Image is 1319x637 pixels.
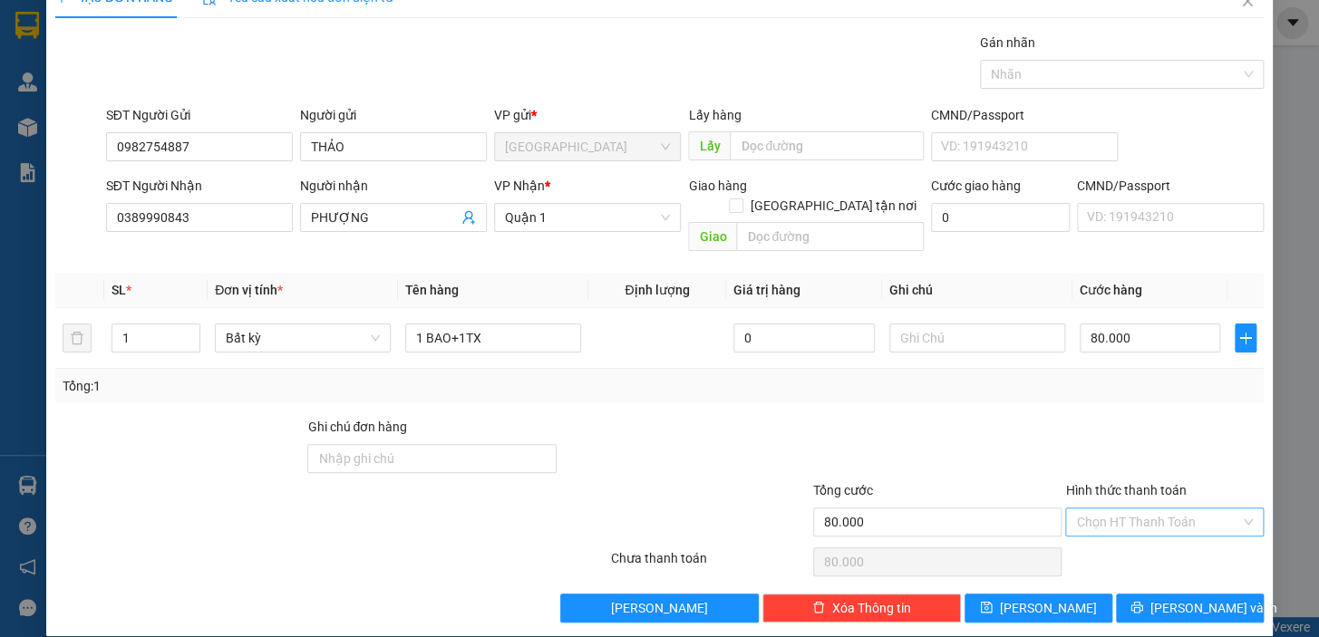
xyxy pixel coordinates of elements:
input: Ghi Chú [889,323,1065,352]
span: Bất kỳ [226,324,380,352]
span: user-add [461,210,476,225]
span: Tên hàng [405,283,459,297]
span: [GEOGRAPHIC_DATA] tận nơi [743,196,924,216]
span: Đơn vị tính [215,283,283,297]
th: Ghi chú [882,273,1072,308]
span: VP Nhận [494,179,545,193]
span: [PERSON_NAME] [611,598,708,618]
span: [PERSON_NAME] [1000,598,1097,618]
span: Ninh Hòa [505,133,670,160]
span: printer [1130,601,1143,615]
span: Định lượng [625,283,689,297]
button: save[PERSON_NAME] [965,594,1112,623]
span: Giao hàng [688,179,746,193]
button: printer[PERSON_NAME] và In [1116,594,1264,623]
b: Gửi khách hàng [112,26,179,111]
div: Người nhận [300,176,487,196]
span: Tổng cước [813,483,873,497]
span: plus [1236,331,1256,345]
div: Tổng: 1 [63,376,510,396]
span: [PERSON_NAME] và In [1150,598,1277,618]
label: Ghi chú đơn hàng [307,420,407,434]
b: [DOMAIN_NAME] [152,69,249,83]
input: Dọc đường [736,222,924,251]
b: Phương Nam Express [23,117,100,234]
div: CMND/Passport [931,105,1118,125]
input: Ghi chú đơn hàng [307,444,557,473]
input: Cước giao hàng [931,203,1070,232]
span: save [980,601,993,615]
input: VD: Bàn, Ghế [405,323,581,352]
div: CMND/Passport [1077,176,1264,196]
label: Cước giao hàng [931,179,1021,193]
img: logo.jpg [197,23,240,66]
button: [PERSON_NAME] [560,594,759,623]
input: 0 [733,323,875,352]
span: Giá trị hàng [733,283,800,297]
li: (c) 2017 [152,86,249,109]
button: plus [1235,323,1256,352]
span: Lấy [688,131,730,160]
div: Người gửi [300,105,487,125]
input: Dọc đường [730,131,924,160]
span: Quận 1 [505,204,670,231]
span: SL [112,283,126,297]
span: Giao [688,222,736,251]
button: delete [63,323,92,352]
div: SĐT Người Nhận [106,176,293,196]
div: VP gửi [494,105,681,125]
span: Lấy hàng [688,108,741,122]
span: delete [812,601,825,615]
label: Gán nhãn [980,35,1035,50]
button: deleteXóa Thông tin [762,594,961,623]
label: Hình thức thanh toán [1065,483,1186,497]
div: SĐT Người Gửi [106,105,293,125]
span: Cước hàng [1080,283,1142,297]
span: Xóa Thông tin [832,598,911,618]
div: Chưa thanh toán [609,548,811,580]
